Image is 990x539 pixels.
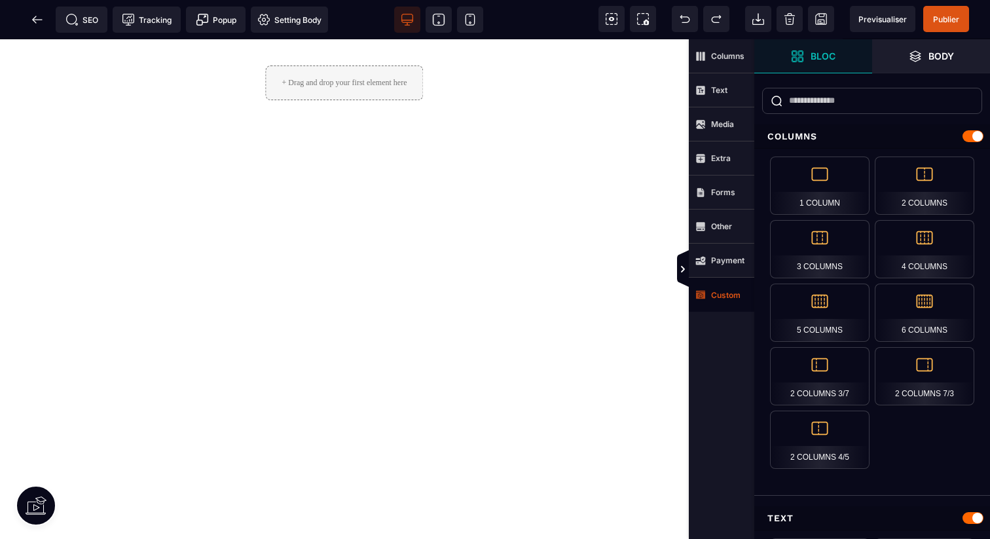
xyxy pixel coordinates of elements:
div: 1 Column [770,157,870,215]
span: Open Layer Manager [872,39,990,73]
span: Open Blocks [754,39,872,73]
div: 4 Columns [875,220,974,278]
strong: Extra [711,153,731,163]
div: 2 Columns 3/7 [770,347,870,405]
div: 6 Columns [875,284,974,342]
strong: Other [711,221,732,231]
div: 2 Columns 7/3 [875,347,974,405]
div: Columns [754,124,990,149]
strong: Body [928,51,954,61]
div: 5 Columns [770,284,870,342]
span: Setting Body [257,13,321,26]
strong: Text [711,85,727,95]
strong: Media [711,119,734,129]
strong: Forms [711,187,735,197]
div: Text [754,506,990,530]
div: 2 Columns [875,157,974,215]
strong: Custom [711,290,741,300]
div: + Drag and drop your first element here [265,26,423,61]
span: Previsualiser [858,14,907,24]
span: Publier [933,14,959,24]
strong: Payment [711,255,744,265]
span: SEO [65,13,98,26]
div: 2 Columns 4/5 [770,411,870,469]
div: 3 Columns [770,220,870,278]
strong: Bloc [811,51,835,61]
span: Popup [196,13,236,26]
span: View components [598,6,625,32]
span: Screenshot [630,6,656,32]
span: Tracking [122,13,172,26]
span: Preview [850,6,915,32]
strong: Columns [711,51,744,61]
